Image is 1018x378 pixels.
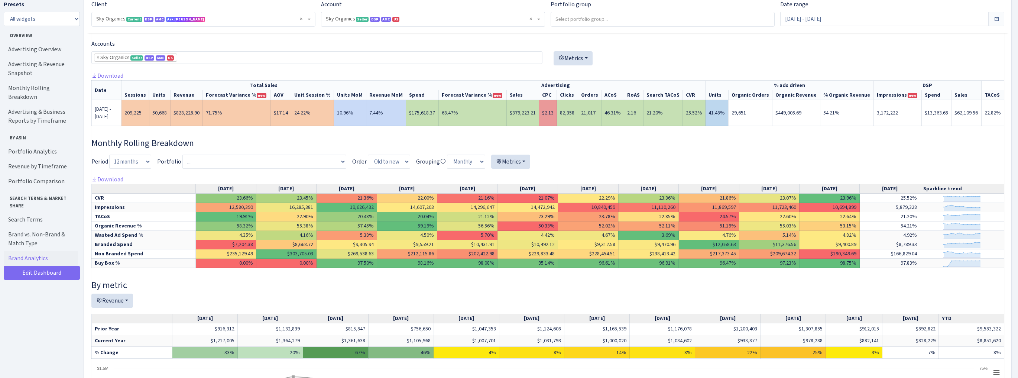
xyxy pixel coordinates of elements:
button: Metrics [491,155,530,169]
td: $1,307,855 [761,323,826,335]
td: $1,124,608 [499,323,564,335]
a: Portfolio Comparison [4,174,78,189]
td: 33% [172,347,238,359]
td: -8% [499,347,564,359]
td: 5.14% [739,231,799,240]
td: 23.36% [618,194,678,203]
button: Metrics [554,51,593,65]
th: % Organic Revenue [820,90,874,100]
td: 21.86% [679,194,739,203]
td: $1,007,701 [434,335,499,347]
span: new [493,93,502,98]
span: Sky Organics <span class="badge badge-success">Seller</span><span class="badge badge-primary">DSP... [321,12,545,26]
td: -8% [630,347,695,359]
td: $212,115.86 [377,249,437,259]
th: Organic Orders [728,90,772,100]
td: $8,789.33 [860,240,920,249]
td: 97.23% [739,259,799,268]
a: Advertising & Business Reports by Timeframe [4,104,78,128]
th: [DATE] [196,184,256,194]
td: 10.96% [334,100,366,126]
td: 21.12% [437,212,497,222]
span: Sky Organics <span class="badge badge-success">Current</span><span class="badge badge-primary">DS... [96,15,306,23]
td: 22.60% [739,212,799,222]
a: Portfolio Analytics [4,144,78,159]
td: 52.02% [558,222,618,231]
td: $1,084,602 [630,335,695,347]
td: 4.42% [497,231,558,240]
td: 46% [368,347,434,359]
td: $379,223.21 [506,100,539,126]
th: [DATE] [695,314,761,323]
td: 97.50% [317,259,377,268]
td: 22.64% [799,212,859,222]
th: Search TACoS [643,90,683,100]
td: 14,472,942 [497,203,558,212]
td: $756,650 [368,323,434,335]
td: $1,165,539 [564,323,630,335]
td: 4.92% [860,231,920,240]
a: Download [91,175,123,183]
td: Buy Box % [92,259,196,268]
td: $892,822 [882,323,939,335]
label: Order [352,157,367,166]
td: $229,833.48 [497,249,558,259]
a: Download [91,72,123,80]
td: 11,869,597 [679,203,739,212]
a: Brand Analytics [4,251,78,266]
td: 54.21% [860,222,920,231]
td: $8,852,620 [939,335,1004,347]
th: Spend [921,90,951,100]
td: 21.16% [437,194,497,203]
span: Seller [130,55,143,61]
td: 10,694,899 [799,203,859,212]
td: -25% [761,347,826,359]
span: Remove all items [300,15,302,23]
td: $202,422.98 [437,249,497,259]
td: 97.83% [860,259,920,268]
th: Revenue Forecast Variance % [203,90,271,100]
span: DSP [370,17,380,22]
td: 20.04% [377,212,437,222]
th: Sessions [121,90,149,100]
td: 4.82% [799,231,859,240]
th: Spend Forecast Variance % [438,90,506,100]
th: [DATE] [860,184,920,194]
td: 96.61% [558,259,618,268]
td: 71.75% [203,100,271,126]
td: 3.69% [618,231,678,240]
td: 22.00% [377,194,437,203]
td: Impressions [92,203,196,212]
td: 50,668 [149,100,170,126]
td: 52.11% [618,222,678,231]
td: 14,296,647 [437,203,497,212]
td: 5,879,328 [860,203,920,212]
td: $2.13 [539,100,557,126]
td: 5.38% [317,231,377,240]
th: [DATE] [368,314,434,323]
td: 4.67% [558,231,618,240]
th: Sales [951,90,981,100]
td: 41.48% [706,100,728,126]
label: Portfolio [157,157,181,166]
td: $8,668.72 [256,240,316,249]
th: [DATE] [882,314,939,323]
th: [DATE] [558,184,618,194]
td: 95.14% [497,259,558,268]
td: CVR [92,194,196,203]
th: [DATE] [317,184,377,194]
td: 68.47% [438,100,506,126]
td: [DATE] - [DATE] [92,100,121,126]
td: 25.52% [860,194,920,203]
td: $166,829.04 [860,249,920,259]
h3: Widget #2 [91,23,1004,33]
td: $235,129.49 [196,249,256,259]
th: Total Sales [121,81,406,90]
th: Organic Revenue [772,90,820,100]
th: Impressions [873,90,921,100]
th: [DATE] [434,314,499,323]
label: Accounts [91,39,115,48]
td: 98.08% [437,259,497,268]
span: AMC [155,17,165,22]
th: Spend [406,90,438,100]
